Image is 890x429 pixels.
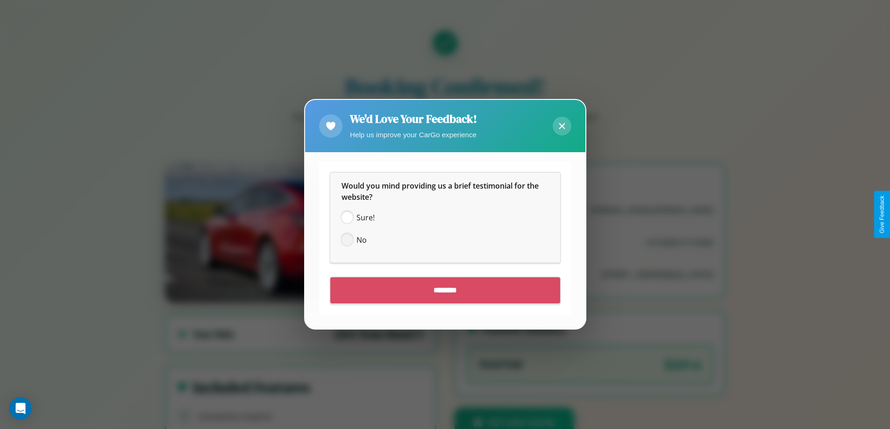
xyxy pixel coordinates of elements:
[342,181,541,203] span: Would you mind providing us a brief testimonial for the website?
[356,212,375,224] span: Sure!
[356,235,367,246] span: No
[879,196,885,233] div: Give Feedback
[350,111,477,127] h2: We'd Love Your Feedback!
[350,128,477,141] p: Help us improve your CarGo experience
[9,397,32,420] div: Open Intercom Messenger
